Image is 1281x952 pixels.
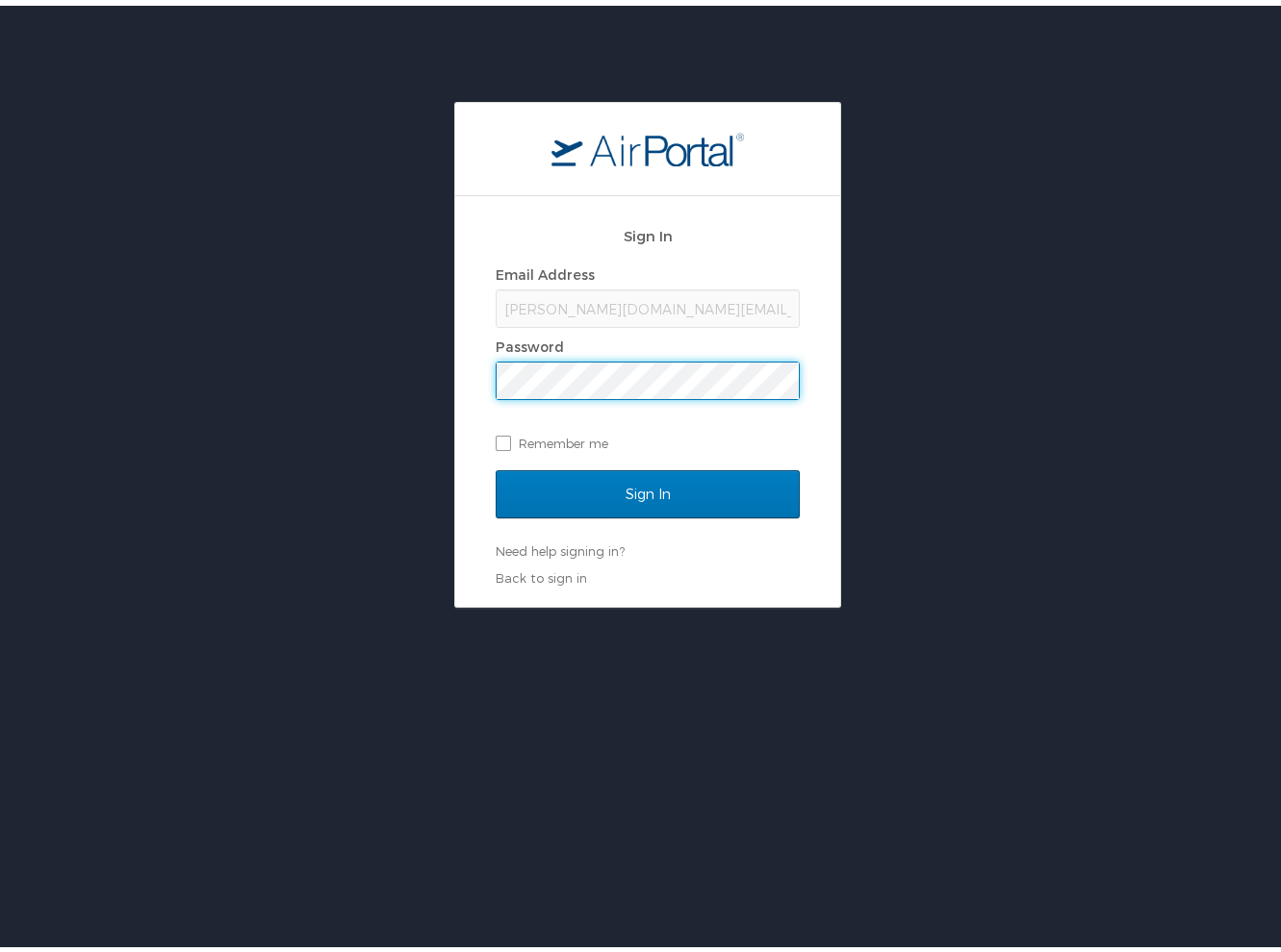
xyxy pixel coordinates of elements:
a: Need help signing in? [496,538,625,553]
label: Password [496,333,564,349]
input: Sign In [496,464,800,513]
label: Remember me [496,423,800,452]
label: Email Address [496,261,595,277]
h2: Sign In [496,219,800,241]
a: Back to sign in [496,564,587,580]
img: logo [551,126,744,161]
